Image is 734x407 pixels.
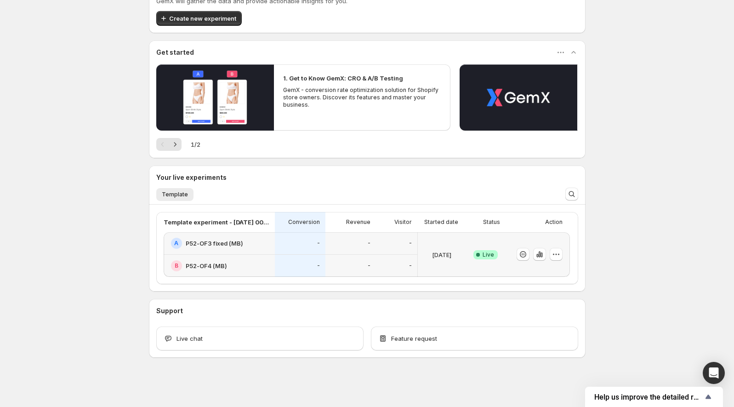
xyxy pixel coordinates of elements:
[545,218,563,226] p: Action
[186,261,227,270] h2: P52-OF4 (MB)
[483,251,494,258] span: Live
[460,64,577,131] button: Play video
[156,48,194,57] h3: Get started
[156,11,242,26] button: Create new experiment
[703,362,725,384] div: Open Intercom Messenger
[169,138,182,151] button: Next
[483,218,500,226] p: Status
[368,262,370,269] p: -
[409,262,412,269] p: -
[156,138,182,151] nav: Pagination
[346,218,370,226] p: Revenue
[317,240,320,247] p: -
[594,393,703,401] span: Help us improve the detailed report for A/B campaigns
[156,173,227,182] h3: Your live experiments
[394,218,412,226] p: Visitor
[156,64,274,131] button: Play video
[432,250,451,259] p: [DATE]
[565,188,578,201] button: Search and filter results
[409,240,412,247] p: -
[368,240,370,247] p: -
[391,334,437,343] span: Feature request
[174,240,178,247] h2: A
[283,86,441,109] p: GemX - conversion rate optimization solution for Shopify store owners. Discover its features and ...
[156,306,183,315] h3: Support
[175,262,178,269] h2: B
[424,218,458,226] p: Started date
[317,262,320,269] p: -
[164,218,269,227] p: Template experiment - [DATE] 00:46:47
[169,14,236,23] span: Create new experiment
[288,218,320,226] p: Conversion
[162,191,188,198] span: Template
[176,334,203,343] span: Live chat
[594,391,714,402] button: Show survey - Help us improve the detailed report for A/B campaigns
[186,239,243,248] h2: P52-OF3 fixed (MB)
[283,74,403,83] h2: 1. Get to Know GemX: CRO & A/B Testing
[191,140,200,149] span: 1 / 2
